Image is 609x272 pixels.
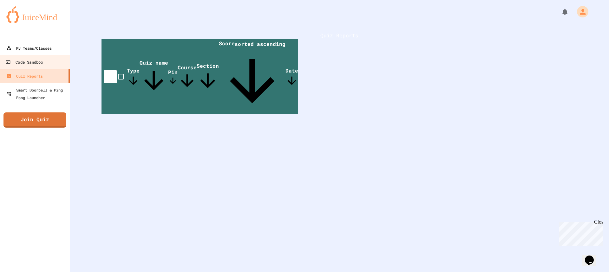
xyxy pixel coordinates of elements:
[5,58,43,66] div: Code Sandbox
[3,3,44,40] div: Chat with us now!Close
[6,44,52,52] div: My Teams/Classes
[197,62,219,92] span: Section
[582,247,603,266] iframe: chat widget
[219,40,285,114] span: Scoresorted ascending
[101,32,577,39] h1: Quiz Reports
[168,69,178,85] span: Pin
[6,6,63,23] img: logo-orange.svg
[140,59,168,95] span: Quiz name
[127,67,140,87] span: Type
[285,67,298,87] span: Date
[104,70,117,83] input: select all desserts
[3,112,66,128] a: Join Quiz
[235,41,285,47] span: sorted ascending
[6,72,43,80] div: Quiz Reports
[6,86,67,101] div: Smart Doorbell & Ping Pong Launcher
[570,4,590,19] div: My Account
[556,219,603,246] iframe: chat widget
[178,64,197,90] span: Course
